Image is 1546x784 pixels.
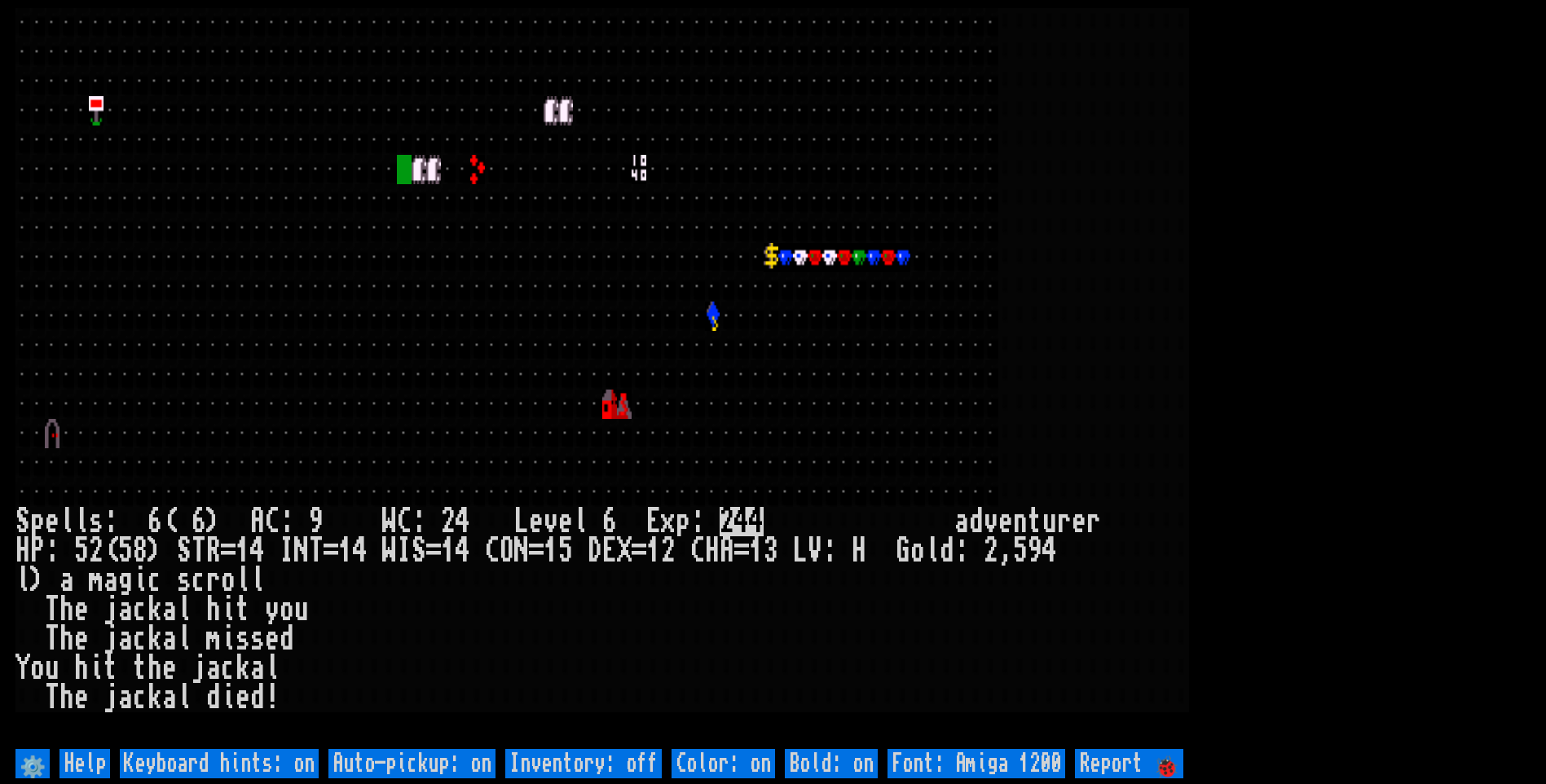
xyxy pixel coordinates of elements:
div: s [236,624,250,654]
div: = [221,536,236,566]
div: : [822,536,837,566]
div: 4 [250,536,265,566]
div: G [896,536,910,566]
div: Y [15,654,30,683]
div: e [74,683,89,712]
mark: 2 [720,507,734,536]
div: : [954,536,969,566]
div: j [104,683,118,712]
div: h [74,654,89,683]
div: O [500,536,514,566]
div: 6 [192,507,206,536]
input: Keyboard hints: on [120,749,319,778]
div: i [89,654,104,683]
div: W [382,507,397,536]
div: r [206,566,221,595]
div: m [89,566,104,595]
div: l [265,654,280,683]
div: e [162,654,177,683]
div: e [998,507,1013,536]
div: t [104,654,118,683]
div: 6 [148,507,162,536]
div: a [162,595,177,624]
div: a [104,566,118,595]
div: S [177,536,192,566]
div: T [45,683,59,712]
div: 2 [661,536,676,566]
div: l [250,566,265,595]
div: c [192,566,206,595]
div: e [45,507,59,536]
div: u [45,654,59,683]
input: Auto-pickup: on [328,749,496,778]
div: 2 [984,536,998,566]
div: 3 [764,536,778,566]
div: T [192,536,206,566]
div: 5 [1013,536,1028,566]
div: 9 [1028,536,1042,566]
div: : [104,507,118,536]
mark: 4 [749,507,764,536]
div: N [294,536,309,566]
div: 1 [441,536,456,566]
div: L [793,536,808,566]
div: ! [265,683,280,712]
input: ⚙️ [15,749,50,778]
input: Inventory: off [505,749,662,778]
div: ) [206,507,221,536]
div: t [133,654,148,683]
div: = [734,536,749,566]
div: d [206,683,221,712]
div: ( [162,507,177,536]
div: c [133,683,148,712]
div: c [133,595,148,624]
div: k [236,654,250,683]
div: 4 [456,507,470,536]
div: e [74,595,89,624]
div: o [280,595,294,624]
div: = [426,536,441,566]
div: 1 [749,536,764,566]
div: a [118,595,133,624]
div: h [206,595,221,624]
div: 5 [118,536,133,566]
div: 1 [236,536,250,566]
div: C [265,507,280,536]
div: m [206,624,221,654]
div: k [148,624,162,654]
div: a [954,507,969,536]
div: 5 [558,536,573,566]
div: o [910,536,925,566]
div: r [1057,507,1072,536]
div: a [162,624,177,654]
div: I [280,536,294,566]
div: i [221,595,236,624]
div: x [661,507,676,536]
div: s [89,507,104,536]
div: i [221,624,236,654]
div: D [588,536,602,566]
div: ) [30,566,45,595]
div: l [74,507,89,536]
div: i [221,683,236,712]
div: = [632,536,646,566]
div: 2 [89,536,104,566]
div: H [15,536,30,566]
div: s [250,624,265,654]
div: u [1042,507,1057,536]
div: : [280,507,294,536]
div: l [573,507,588,536]
div: o [221,566,236,595]
div: j [104,624,118,654]
div: v [984,507,998,536]
div: A [720,536,734,566]
div: e [529,507,544,536]
div: h [59,624,74,654]
div: 1 [544,536,558,566]
div: 4 [1042,536,1057,566]
div: A [250,507,265,536]
div: h [148,654,162,683]
div: : [412,507,426,536]
div: ( [104,536,118,566]
div: E [602,536,617,566]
